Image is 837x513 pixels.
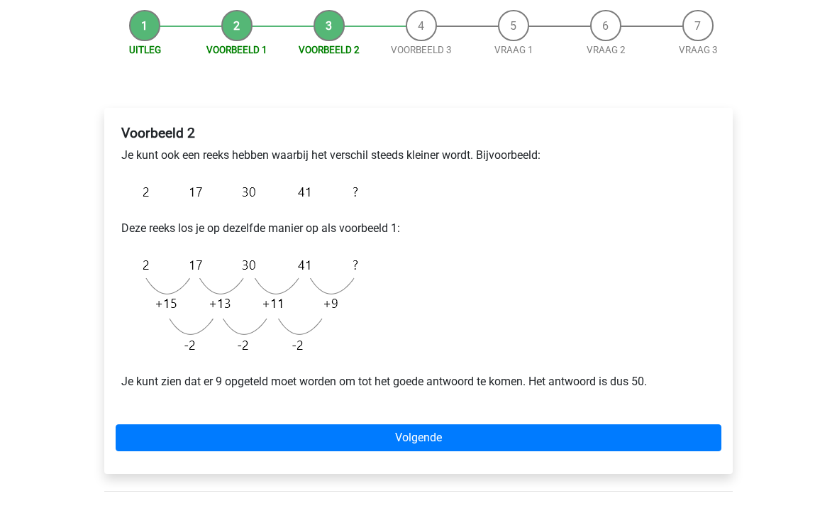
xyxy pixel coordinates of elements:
a: Vraag 3 [679,45,718,56]
a: Uitleg [129,45,161,56]
img: Monotonous_Example_2_2.png [121,249,365,363]
img: Monotonous_Example_2.png [121,176,365,209]
p: Deze reeks los je op dezelfde manier op als voorbeeld 1: [121,221,716,238]
p: Je kunt zien dat er 9 opgeteld moet worden om tot het goede antwoord te komen. Het antwoord is du... [121,374,716,391]
p: Je kunt ook een reeks hebben waarbij het verschil steeds kleiner wordt. Bijvoorbeeld: [121,148,716,165]
b: Voorbeeld 2 [121,126,195,142]
a: Vraag 2 [587,45,626,56]
a: Vraag 1 [494,45,533,56]
a: Voorbeeld 2 [299,45,360,56]
a: Volgende [116,425,721,452]
a: Voorbeeld 3 [391,45,452,56]
a: Voorbeeld 1 [206,45,267,56]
